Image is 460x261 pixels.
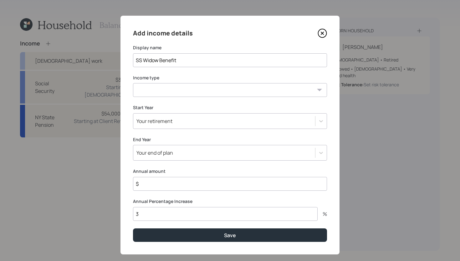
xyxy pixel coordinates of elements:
label: Annual amount [133,168,327,174]
label: Annual Percentage Increase [133,198,327,205]
button: Save [133,228,327,242]
div: Your retirement [136,118,172,125]
div: Your end of plan [136,149,173,156]
label: End Year [133,136,327,143]
label: Display name [133,45,327,51]
div: Save [224,232,236,239]
label: Start Year [133,104,327,111]
div: % [318,211,327,216]
h4: Add income details [133,28,193,38]
label: Income type [133,75,327,81]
